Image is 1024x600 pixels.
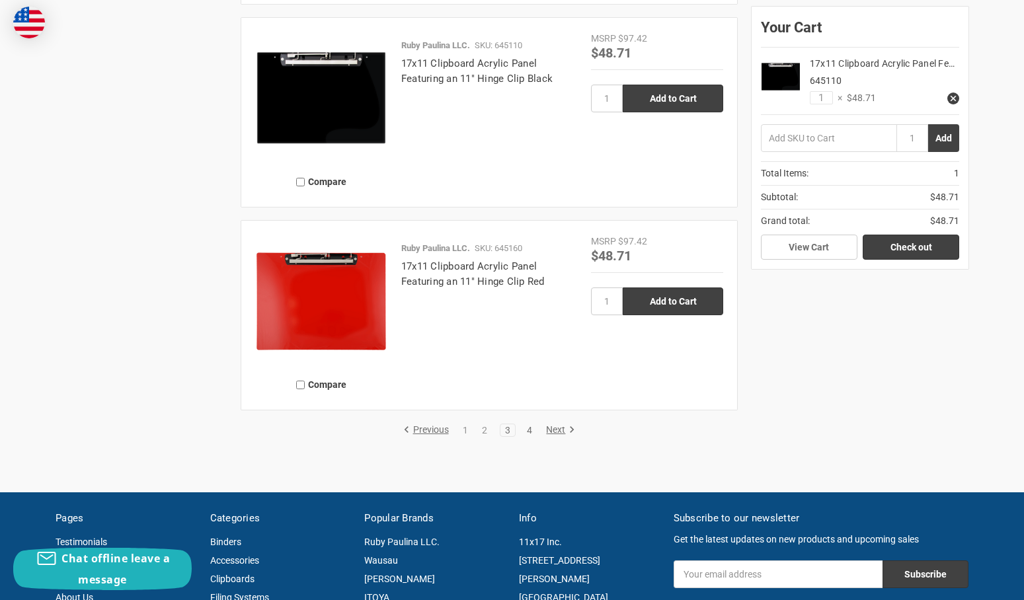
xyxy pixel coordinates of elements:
span: $97.42 [618,236,647,246]
span: $97.42 [618,33,647,44]
span: × [833,91,842,105]
label: Compare [255,171,387,193]
input: Subscribe [883,560,968,588]
h5: Subscribe to our newsletter [674,511,968,526]
span: Total Items: [761,167,808,180]
img: 17x11 Clipboard Acrylic Panel Featuring an 11" Hinge Clip Red [255,235,387,367]
span: $48.71 [930,214,959,228]
span: $48.71 [930,190,959,204]
a: Wausau [364,555,398,566]
h5: Pages [56,511,196,526]
a: 1 [458,426,473,435]
a: Binders [210,537,241,547]
input: Add to Cart [623,85,723,112]
a: View Cart [761,235,857,260]
span: 1 [954,167,959,180]
h5: Popular Brands [364,511,505,526]
input: Compare [296,178,305,186]
span: $48.71 [591,246,631,264]
input: Compare [296,381,305,389]
span: Subtotal: [761,190,798,204]
input: Add SKU to Cart [761,124,896,152]
h5: Info [519,511,660,526]
button: Add [928,124,959,152]
a: Ruby Paulina LLC. [364,537,440,547]
img: 17x11 Clipboard Acrylic Panel Featuring an 11" Hinge Clip Black [761,57,801,96]
a: Next [541,424,575,436]
h5: Categories [210,511,351,526]
p: Ruby Paulina LLC. [401,242,470,255]
a: 3 [500,426,515,435]
span: Grand total: [761,214,810,228]
div: Your Cart [761,16,959,48]
a: [PERSON_NAME] [364,574,435,584]
button: Chat offline leave a message [13,548,192,590]
a: 4 [522,426,537,435]
span: 645110 [810,75,842,86]
a: Clipboards [210,574,255,584]
div: MSRP [591,235,616,248]
img: 17x11 Clipboard Acrylic Panel Featuring an 11" Hinge Clip Black [255,32,387,164]
p: Get the latest updates on new products and upcoming sales [674,533,968,546]
input: Your email address [674,560,883,588]
iframe: Google Customer Reviews [915,564,1024,600]
a: 17x11 Clipboard Acrylic Panel Fe… [810,58,955,69]
label: Compare [255,374,387,396]
div: MSRP [591,32,616,46]
a: Accessories [210,555,259,566]
input: Add to Cart [623,287,723,315]
p: SKU: 645160 [475,242,522,255]
span: $48.71 [842,91,876,105]
img: duty and tax information for United States [13,7,45,38]
a: Testimonials [56,537,107,547]
a: 2 [477,426,492,435]
span: $48.71 [591,44,631,61]
p: Ruby Paulina LLC. [401,39,470,52]
span: Chat offline leave a message [61,551,170,587]
a: 17x11 Clipboard Acrylic Panel Featuring an 11" Hinge Clip Red [401,260,545,287]
a: Check out [863,235,959,260]
a: Previous [403,424,453,436]
p: SKU: 645110 [475,39,522,52]
a: 17x11 Clipboard Acrylic Panel Featuring an 11" Hinge Clip Black [401,57,553,85]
